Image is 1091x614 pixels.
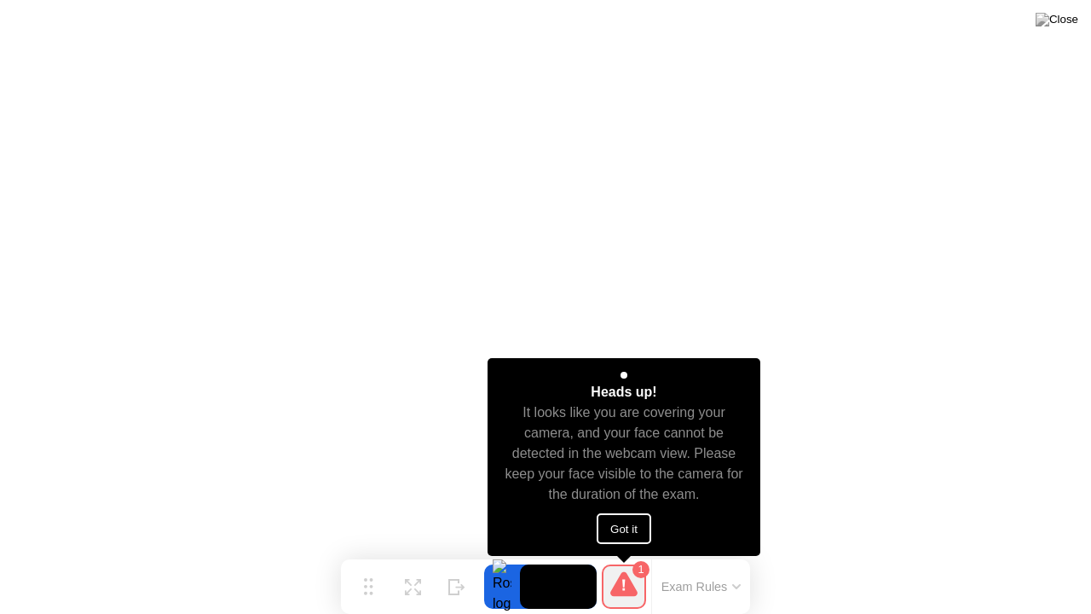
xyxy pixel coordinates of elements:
[656,579,747,594] button: Exam Rules
[1036,13,1078,26] img: Close
[632,561,649,578] div: 1
[597,513,651,544] button: Got it
[503,403,746,505] div: It looks like you are covering your camera, and your face cannot be detected in the webcam view. ...
[591,382,656,403] div: Heads up!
